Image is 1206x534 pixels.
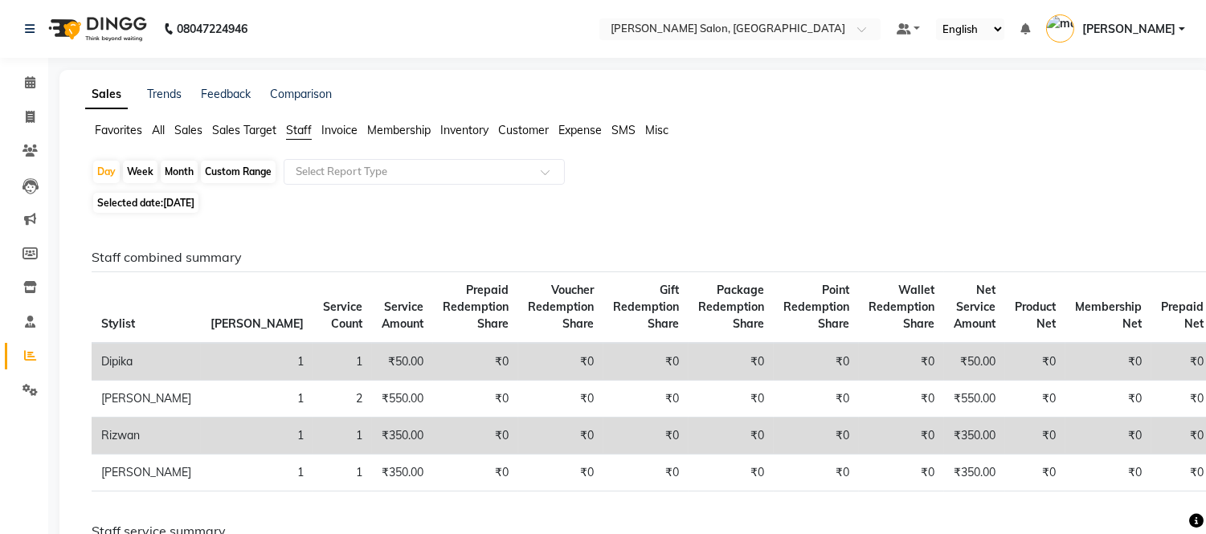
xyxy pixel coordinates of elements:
td: ₹0 [689,381,774,418]
td: ₹0 [1005,455,1065,491]
span: Misc [645,123,668,137]
div: Month [161,161,198,183]
td: ₹0 [689,418,774,455]
span: Prepaid Redemption Share [443,283,509,331]
td: ₹350.00 [944,418,1005,455]
span: Membership Net [1075,300,1142,331]
td: ₹550.00 [944,381,1005,418]
td: ₹0 [1005,418,1065,455]
span: Gift Redemption Share [613,283,679,331]
span: Wallet Redemption Share [869,283,934,331]
td: 1 [313,343,372,381]
td: ₹0 [518,343,603,381]
td: ₹0 [603,418,689,455]
td: ₹0 [859,418,944,455]
span: Package Redemption Share [698,283,764,331]
td: ₹0 [774,381,859,418]
td: ₹0 [433,455,518,491]
td: ₹0 [1065,418,1151,455]
td: ₹0 [603,343,689,381]
td: [PERSON_NAME] [92,455,201,491]
span: Service Count [323,300,362,331]
td: 1 [201,455,313,491]
span: Favorites [95,123,142,137]
span: Membership [367,123,431,137]
td: ₹0 [1005,381,1065,418]
td: ₹0 [774,343,859,381]
a: Trends [147,87,182,101]
img: madonna [1046,14,1074,43]
td: 1 [313,455,372,491]
div: Week [123,161,157,183]
span: SMS [611,123,636,137]
span: Staff [286,123,312,137]
td: Rizwan [92,418,201,455]
td: ₹0 [1065,343,1151,381]
span: Service Amount [382,300,423,331]
span: [PERSON_NAME] [211,316,304,331]
td: ₹0 [603,381,689,418]
span: Selected date: [93,193,198,213]
td: ₹0 [518,381,603,418]
span: Product Net [1015,300,1056,331]
div: Custom Range [201,161,276,183]
td: ₹0 [774,455,859,491]
span: Sales [174,123,202,137]
a: Comparison [270,87,332,101]
td: ₹50.00 [372,343,433,381]
td: 1 [201,381,313,418]
td: ₹0 [774,418,859,455]
div: Day [93,161,120,183]
td: ₹0 [859,455,944,491]
td: ₹0 [859,343,944,381]
span: Voucher Redemption Share [528,283,594,331]
td: ₹0 [1065,381,1151,418]
span: Invoice [321,123,358,137]
td: ₹0 [1005,343,1065,381]
td: ₹0 [433,418,518,455]
span: Prepaid Net [1161,300,1204,331]
td: ₹0 [603,455,689,491]
span: Customer [498,123,549,137]
td: ₹350.00 [372,418,433,455]
td: 2 [313,381,372,418]
span: Point Redemption Share [783,283,849,331]
a: Sales [85,80,128,109]
b: 08047224946 [177,6,247,51]
td: [PERSON_NAME] [92,381,201,418]
td: ₹0 [518,455,603,491]
td: ₹0 [689,455,774,491]
span: [PERSON_NAME] [1082,21,1175,38]
td: 1 [201,343,313,381]
td: ₹0 [1065,455,1151,491]
td: ₹0 [859,381,944,418]
span: Inventory [440,123,489,137]
td: ₹50.00 [944,343,1005,381]
span: Expense [558,123,602,137]
td: 1 [313,418,372,455]
a: Feedback [201,87,251,101]
span: Net Service Amount [954,283,995,331]
td: ₹0 [433,343,518,381]
span: Stylist [101,316,135,331]
span: Sales Target [212,123,276,137]
td: Dipika [92,343,201,381]
td: 1 [201,418,313,455]
td: ₹0 [433,381,518,418]
img: logo [41,6,151,51]
td: ₹0 [689,343,774,381]
td: ₹0 [518,418,603,455]
span: [DATE] [163,197,194,209]
span: All [152,123,165,137]
td: ₹350.00 [944,455,1005,491]
td: ₹350.00 [372,455,433,491]
td: ₹550.00 [372,381,433,418]
h6: Staff combined summary [92,250,1171,265]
